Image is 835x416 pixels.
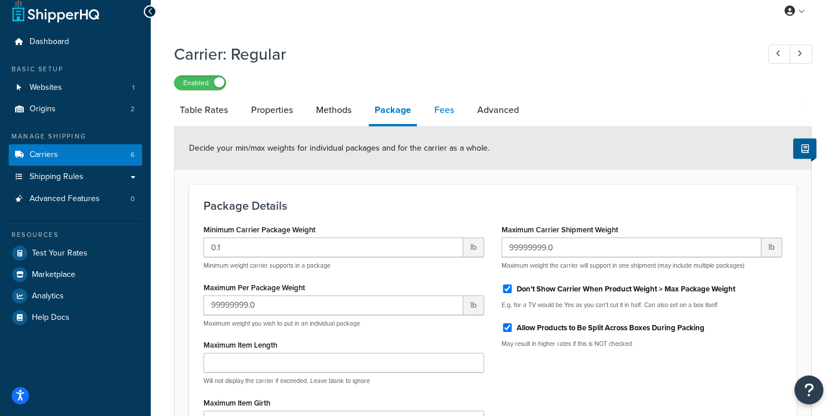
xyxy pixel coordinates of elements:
[502,340,782,348] p: May result in higher rates if this is NOT checked
[790,45,812,64] a: Next Record
[517,284,735,294] label: Don't Show Carrier When Product Weight > Max Package Weight
[9,77,142,98] li: Websites
[130,194,135,204] span: 0
[9,98,142,120] a: Origins2
[245,96,299,124] a: Properties
[204,225,315,234] label: Minimum Carrier Package Weight
[502,301,782,309] p: E.g. for a TV would be Yes as you can't cut it in half. Can also set on a box itself
[9,77,142,98] a: Websites1
[204,377,484,385] p: Will not display the carrier if exceeded. Leave blank to ignore
[471,96,525,124] a: Advanced
[132,83,135,93] span: 1
[130,150,135,160] span: 6
[204,319,484,328] p: Maximum weight you wish to put in an individual package
[9,286,142,306] a: Analytics
[9,264,142,285] a: Marketplace
[9,230,142,240] div: Resources
[463,238,484,257] span: lb
[9,98,142,120] li: Origins
[32,313,70,323] span: Help Docs
[9,188,142,210] a: Advanced Features0
[204,283,305,292] label: Maximum Per Package Weight
[189,142,489,154] span: Decide your min/max weights for individual packages and for the carrier as a whole.
[429,96,460,124] a: Fees
[30,37,69,47] span: Dashboard
[9,31,142,53] a: Dashboard
[793,138,816,159] button: Show Help Docs
[175,76,226,90] label: Enabled
[369,96,417,126] a: Package
[794,375,823,404] button: Open Resource Center
[9,307,142,328] a: Help Docs
[9,166,142,188] a: Shipping Rules
[30,172,83,182] span: Shipping Rules
[30,194,100,204] span: Advanced Features
[32,270,75,280] span: Marketplace
[502,225,618,234] label: Maximum Carrier Shipment Weight
[9,132,142,141] div: Manage Shipping
[30,83,62,93] span: Websites
[32,249,88,258] span: Test Your Rates
[310,96,357,124] a: Methods
[30,150,58,160] span: Carriers
[517,323,705,333] label: Allow Products to Be Split Across Boxes During Packing
[204,199,782,212] h3: Package Details
[9,64,142,74] div: Basic Setup
[204,399,270,407] label: Maximum Item Girth
[174,96,234,124] a: Table Rates
[9,243,142,264] a: Test Your Rates
[9,188,142,210] li: Advanced Features
[502,261,782,270] p: Maximum weight the carrier will support in one shipment (may include multiple packages)
[204,341,277,349] label: Maximum Item Length
[32,291,64,301] span: Analytics
[463,295,484,315] span: lb
[9,144,142,166] li: Carriers
[174,43,747,65] h1: Carrier: Regular
[204,261,484,270] p: Minimum weight carrier supports in a package
[761,238,782,257] span: lb
[9,144,142,166] a: Carriers6
[30,104,56,114] span: Origins
[130,104,135,114] span: 2
[768,45,791,64] a: Previous Record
